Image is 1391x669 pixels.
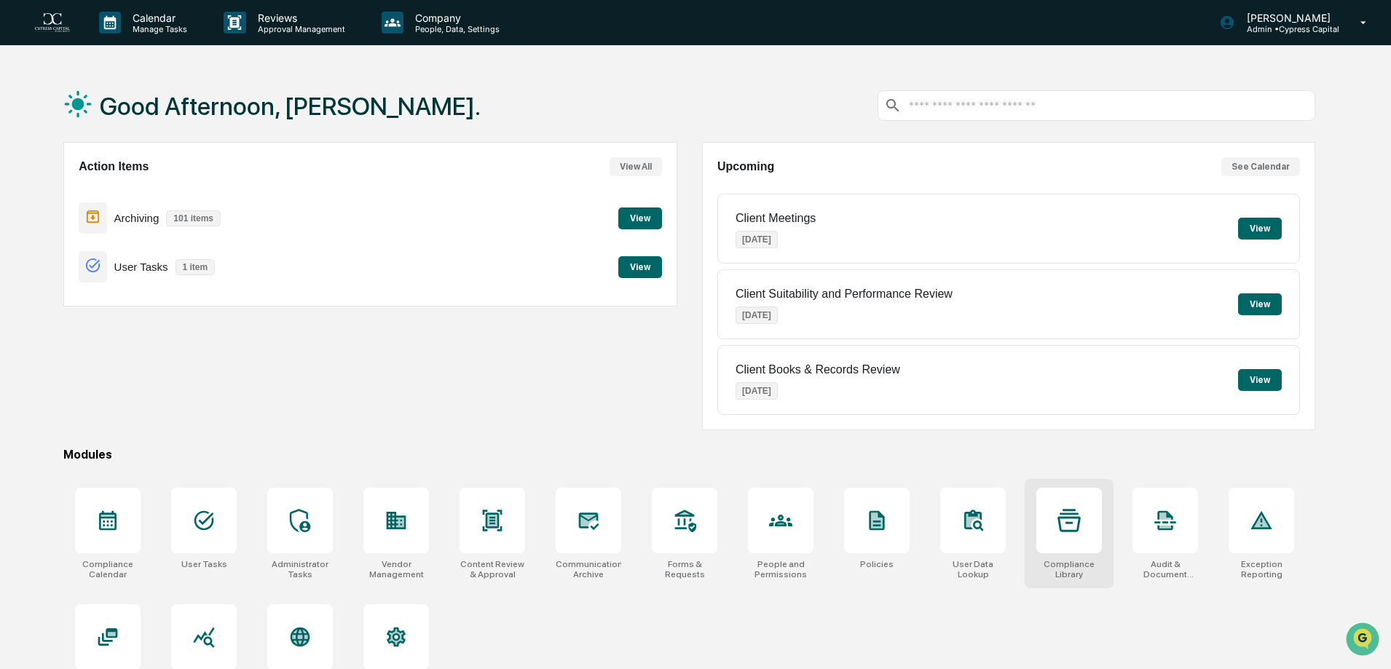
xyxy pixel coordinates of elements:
div: 🗄️ [106,185,117,197]
span: Pylon [145,247,176,258]
p: Client Books & Records Review [736,363,900,376]
span: Preclearance [29,183,94,198]
p: Admin • Cypress Capital [1235,24,1339,34]
p: Approval Management [246,24,352,34]
div: Forms & Requests [652,559,717,579]
div: Audit & Document Logs [1132,559,1198,579]
a: View [618,259,662,273]
button: View [618,207,662,229]
div: We're available if you need us! [50,126,184,138]
p: People, Data, Settings [403,24,507,34]
button: View [1238,293,1282,315]
p: [PERSON_NAME] [1235,12,1339,24]
div: User Tasks [181,559,227,569]
button: View [1238,218,1282,240]
button: Start new chat [248,116,265,133]
button: See Calendar [1221,157,1300,176]
a: 🗄️Attestations [100,178,186,204]
div: Communications Archive [556,559,621,579]
h2: Upcoming [717,160,774,173]
p: [DATE] [736,306,778,324]
span: Attestations [120,183,181,198]
img: 1746055101610-c473b297-6a78-478c-a979-82029cc54cd1 [15,111,41,138]
p: Archiving [114,212,159,224]
button: View [1238,369,1282,391]
div: Start new chat [50,111,239,126]
div: Administrator Tasks [267,559,333,579]
a: Powered byPylon [103,246,176,258]
p: [DATE] [736,231,778,248]
p: 1 item [176,259,216,275]
p: 101 items [166,210,221,226]
div: Policies [860,559,894,569]
div: Modules [63,448,1315,462]
div: User Data Lookup [940,559,1006,579]
p: Calendar [121,12,194,24]
a: View [618,210,662,224]
button: View [618,256,662,278]
a: 🖐️Preclearance [9,178,100,204]
div: Content Review & Approval [460,559,525,579]
p: Client Meetings [736,212,816,225]
div: Compliance Library [1036,559,1102,579]
iframe: Open customer support [1344,621,1384,660]
span: Data Lookup [29,211,92,226]
div: Exception Reporting [1229,559,1294,579]
h2: Action Items [79,160,149,173]
div: 🖐️ [15,185,26,197]
input: Clear [38,66,240,82]
div: Compliance Calendar [75,559,141,579]
p: Reviews [246,12,352,24]
button: View All [610,157,662,176]
div: People and Permissions [748,559,813,579]
p: Company [403,12,507,24]
a: 🔎Data Lookup [9,205,98,231]
p: User Tasks [114,261,168,273]
div: 🔎 [15,213,26,224]
p: How can we help? [15,31,265,54]
img: logo [35,13,70,33]
div: Vendor Management [363,559,429,579]
h1: Good Afternoon, [PERSON_NAME]. [100,92,481,121]
p: [DATE] [736,382,778,400]
p: Client Suitability and Performance Review [736,288,953,301]
p: Manage Tasks [121,24,194,34]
